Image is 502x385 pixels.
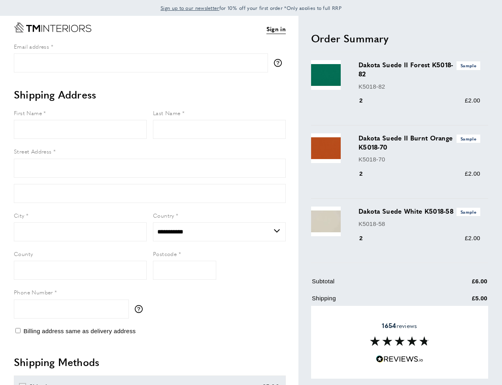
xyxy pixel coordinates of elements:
[382,321,396,330] strong: 1654
[153,109,181,117] span: Last Name
[359,133,480,152] h3: Dakota Suede II Burnt Orange K5018-70
[359,155,480,164] p: K5018-70
[465,235,480,241] span: £2.00
[311,133,341,163] img: Dakota Suede II Burnt Orange K5018-70
[160,4,219,11] span: Sign up to our newsletter
[457,208,480,216] span: Sample
[14,42,49,50] span: Email address
[382,322,417,330] span: reviews
[14,87,286,102] h2: Shipping Address
[376,355,423,363] img: Reviews.io 5 stars
[14,109,42,117] span: First Name
[465,97,480,104] span: £2.00
[370,336,429,346] img: Reviews section
[266,24,286,34] a: Sign in
[311,207,341,236] img: Dakota Suede White K5018-58
[457,61,480,70] span: Sample
[359,82,480,91] p: K5018-82
[274,59,286,67] button: More information
[14,250,33,258] span: County
[15,328,21,333] input: Billing address same as delivery address
[465,170,480,177] span: £2.00
[425,294,487,309] td: £5.00
[359,169,374,178] div: 2
[153,250,177,258] span: Postcode
[312,294,425,309] td: Shipping
[311,60,341,90] img: Dakota Suede II Forest K5018-82
[23,328,136,334] span: Billing address same as delivery address
[14,211,25,219] span: City
[160,4,342,11] span: for 10% off your first order *Only applies to full RRP
[457,135,480,143] span: Sample
[14,288,53,296] span: Phone Number
[14,355,286,369] h2: Shipping Methods
[312,277,425,292] td: Subtotal
[153,211,174,219] span: Country
[359,96,374,105] div: 2
[359,219,480,229] p: K5018-58
[160,4,219,12] a: Sign up to our newsletter
[14,147,52,155] span: Street Address
[135,305,147,313] button: More information
[359,233,374,243] div: 2
[14,22,91,32] a: Go to Home page
[425,277,487,292] td: £6.00
[311,31,488,46] h2: Order Summary
[359,207,480,216] h3: Dakota Suede White K5018-58
[359,60,480,78] h3: Dakota Suede II Forest K5018-82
